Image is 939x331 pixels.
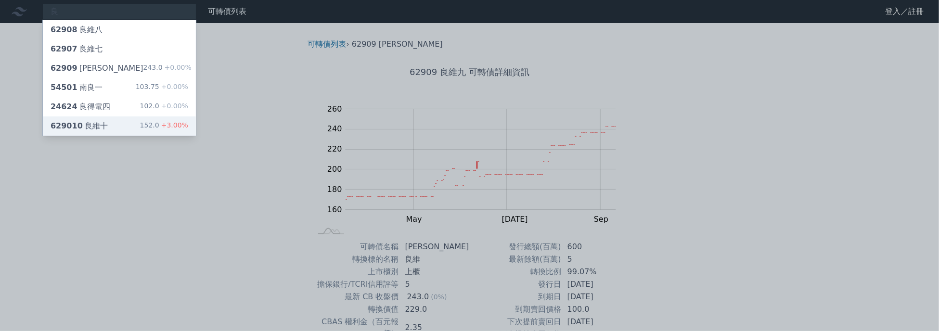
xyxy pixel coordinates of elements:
[143,63,192,74] div: 243.0
[43,97,196,116] a: 24624良得電四 102.0+0.00%
[163,64,192,71] span: +0.00%
[51,101,110,113] div: 良得電四
[140,120,188,132] div: 152.0
[136,82,188,93] div: 103.75
[159,102,188,110] span: +0.00%
[159,121,188,129] span: +3.00%
[51,102,77,111] span: 24624
[51,63,143,74] div: [PERSON_NAME]
[51,121,83,130] span: 629010
[43,78,196,97] a: 54501南良一 103.75+0.00%
[140,101,188,113] div: 102.0
[51,24,103,36] div: 良維八
[43,116,196,136] a: 629010良維十 152.0+3.00%
[51,83,77,92] span: 54501
[43,59,196,78] a: 62909[PERSON_NAME] 243.0+0.00%
[43,39,196,59] a: 62907良維七
[159,83,188,90] span: +0.00%
[51,25,77,34] span: 62908
[51,120,108,132] div: 良維十
[51,82,103,93] div: 南良一
[43,20,196,39] a: 62908良維八
[51,64,77,73] span: 62909
[51,44,77,53] span: 62907
[51,43,103,55] div: 良維七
